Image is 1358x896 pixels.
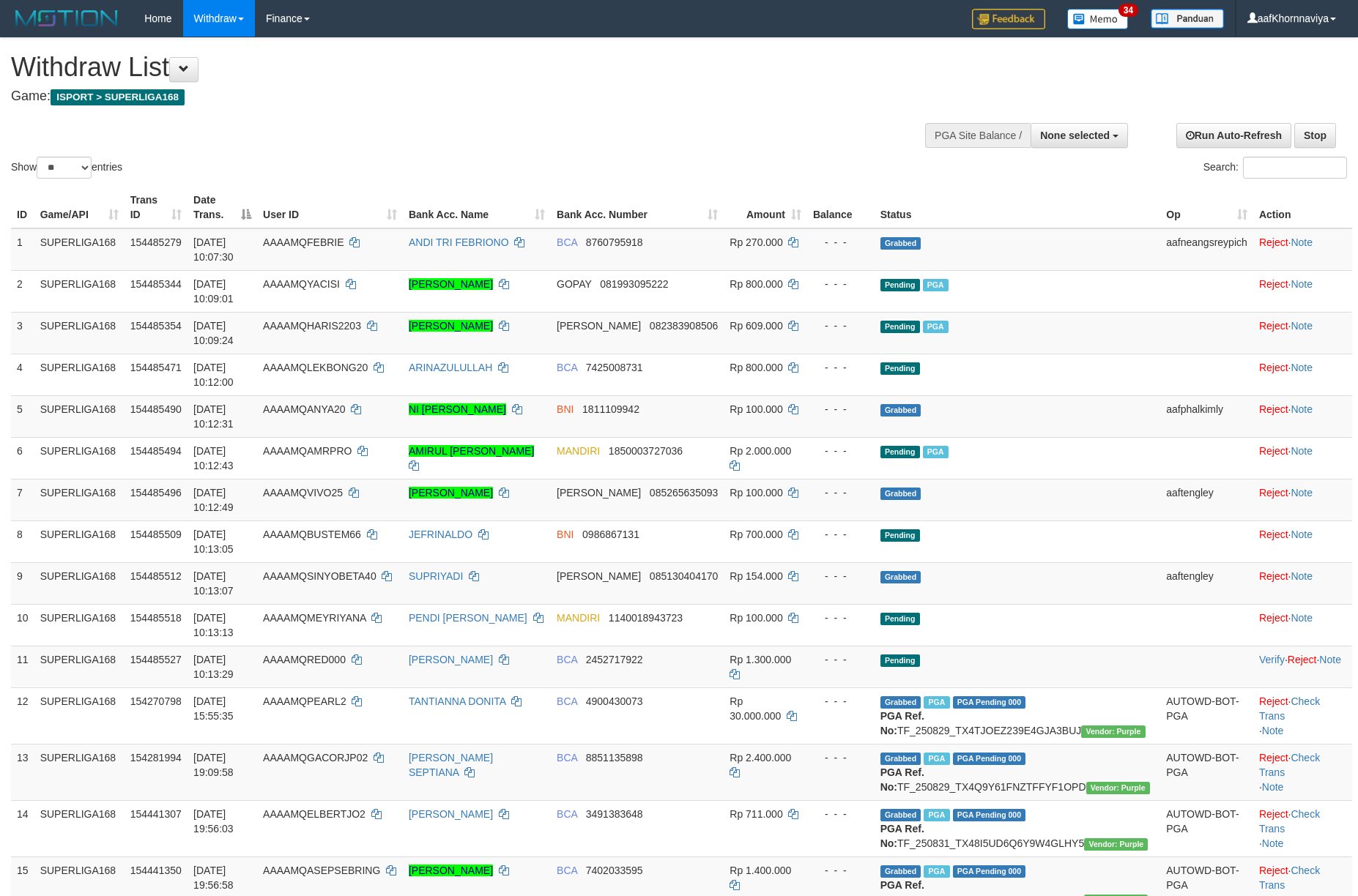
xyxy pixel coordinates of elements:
[193,320,234,346] span: [DATE] 10:09:24
[263,570,376,582] span: AAAAMQSINYOBETA40
[923,446,949,458] span: Marked by aafsoumeymey
[1160,800,1253,856] td: AUTOWD-BOT-PGA
[130,403,182,415] span: 154485490
[730,362,782,373] span: Rp 800.000
[1291,487,1313,499] a: Note
[37,157,92,179] select: Showentries
[557,403,574,415] span: BNI
[263,236,344,248] span: AAAAMQFEBRIE
[1291,445,1313,457] a: Note
[586,865,643,876] span: Copy 7402033595 to clipboard
[880,696,921,709] span: Grabbed
[557,362,577,373] span: BCA
[193,487,234,513] span: [DATE] 10:12:49
[130,570,182,582] span: 154485512
[924,809,949,821] span: Marked by aafsoycanthlai
[880,613,920,625] span: Pending
[193,570,234,597] span: [DATE] 10:13:07
[130,320,182,332] span: 154485354
[263,403,346,415] span: AAAAMQANYA20
[409,570,463,582] a: SUPRIYADI
[880,488,921,500] span: Grabbed
[1259,865,1320,891] a: Check Trans
[730,570,782,582] span: Rp 154.000
[972,9,1045,29] img: Feedback.jpg
[34,228,125,271] td: SUPERLIGA168
[130,529,182,540] span: 154485509
[650,487,718,499] span: Copy 085265635093 to clipboard
[11,646,34,687] td: 11
[193,278,234,305] span: [DATE] 10:09:01
[34,646,125,687] td: SUPERLIGA168
[409,752,493,778] a: [PERSON_NAME] SEPTIANA
[263,445,352,457] span: AAAAMQAMRPRO
[1253,228,1352,271] td: ·
[1081,725,1145,738] span: Vendor URL: https://trx4.1velocity.biz
[1259,236,1288,248] a: Reject
[1253,520,1352,562] td: ·
[409,278,493,290] a: [PERSON_NAME]
[263,752,368,764] span: AAAAMQGACORJP02
[34,187,125,228] th: Game/API: activate to sort column ascending
[34,437,125,479] td: SUPERLIGA168
[11,354,34,395] td: 4
[51,89,185,105] span: ISPORT > SUPERLIGA168
[924,865,949,878] span: Marked by aafsoycanthlai
[730,752,791,764] span: Rp 2.400.000
[11,744,34,800] td: 13
[1291,278,1313,290] a: Note
[409,808,493,820] a: [PERSON_NAME]
[193,654,234,680] span: [DATE] 10:13:29
[1259,320,1288,332] a: Reject
[730,403,782,415] span: Rp 100.000
[193,752,234,778] span: [DATE] 19:09:58
[730,865,791,876] span: Rp 1.400.000
[880,529,920,542] span: Pending
[34,604,125,646] td: SUPERLIGA168
[34,270,125,312] td: SUPERLIGA168
[1253,437,1352,479] td: ·
[263,362,368,373] span: AAAAMQLEKBONG20
[813,444,869,458] div: - - -
[263,654,346,665] span: AAAAMQRED000
[403,187,551,228] th: Bank Acc. Name: activate to sort column ascending
[409,362,492,373] a: ARINAZULULLAH
[11,800,34,856] td: 14
[650,320,718,332] span: Copy 082383908506 to clipboard
[1291,403,1313,415] a: Note
[263,808,366,820] span: AAAAMQELBERTJO2
[34,744,125,800] td: SUPERLIGA168
[1151,9,1224,29] img: panduan.png
[880,654,920,667] span: Pending
[34,354,125,395] td: SUPERLIGA168
[924,696,949,709] span: Marked by aafmaleo
[813,235,869,250] div: - - -
[34,479,125,520] td: SUPERLIGA168
[1259,612,1288,624] a: Reject
[11,395,34,437] td: 5
[1253,800,1352,856] td: · ·
[880,237,921,250] span: Grabbed
[1253,270,1352,312] td: ·
[1253,312,1352,354] td: ·
[409,320,493,332] a: [PERSON_NAME]
[130,236,182,248] span: 154485279
[409,236,509,248] a: ANDI TRI FEBRIONO
[409,445,534,457] a: AMIRUL [PERSON_NAME]
[880,404,921,417] span: Grabbed
[130,445,182,457] span: 154485494
[11,520,34,562] td: 8
[924,753,949,765] span: Marked by aafnonsreyleab
[1253,354,1352,395] td: ·
[1291,612,1313,624] a: Note
[813,750,869,765] div: - - -
[730,808,782,820] span: Rp 711.000
[925,123,1031,148] div: PGA Site Balance /
[557,752,577,764] span: BCA
[193,808,234,835] span: [DATE] 19:56:03
[11,53,891,82] h1: Withdraw List
[1259,403,1288,415] a: Reject
[953,809,1026,821] span: PGA Pending
[1253,604,1352,646] td: ·
[11,187,34,228] th: ID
